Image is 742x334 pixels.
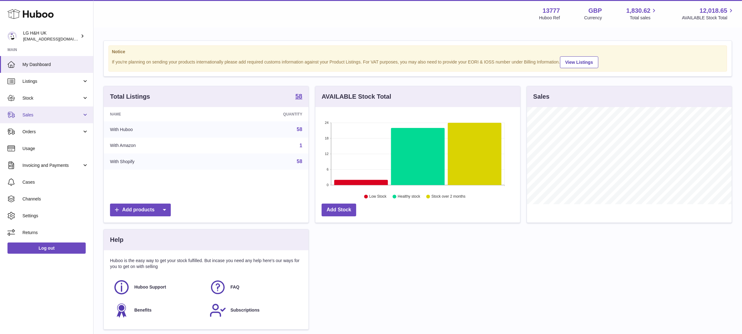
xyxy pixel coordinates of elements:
[700,7,727,15] span: 12,018.65
[110,258,302,270] p: Huboo is the easy way to get your stock fulfilled. But incase you need any help here's our ways f...
[299,143,302,148] a: 1
[22,112,82,118] span: Sales
[209,302,299,319] a: Subscriptions
[325,121,328,125] text: 24
[112,55,724,68] div: If you're planning on sending your products internationally please add required customs informati...
[209,279,299,296] a: FAQ
[297,159,302,164] a: 58
[560,56,598,68] a: View Listings
[22,179,89,185] span: Cases
[539,15,560,21] div: Huboo Ref
[231,307,260,313] span: Subscriptions
[113,279,203,296] a: Huboo Support
[22,230,89,236] span: Returns
[22,196,89,202] span: Channels
[113,302,203,319] a: Benefits
[327,167,328,171] text: 6
[584,15,602,21] div: Currency
[22,213,89,219] span: Settings
[7,31,17,41] img: veechen@lghnh.co.uk
[104,107,216,121] th: Name
[23,36,92,41] span: [EMAIL_ADDRESS][DOMAIN_NAME]
[22,162,82,168] span: Invoicing and Payments
[682,15,735,21] span: AVAILABLE Stock Total
[322,204,356,216] a: Add Stock
[295,93,302,101] a: 58
[104,138,216,154] td: With Amazon
[110,92,150,101] h3: Total Listings
[22,146,89,152] span: Usage
[543,7,560,15] strong: 13777
[231,284,240,290] span: FAQ
[7,242,86,254] a: Log out
[134,307,151,313] span: Benefits
[398,195,420,199] text: Healthy stock
[112,49,724,55] strong: Notice
[369,195,387,199] text: Low Stock
[110,236,123,244] h3: Help
[431,195,465,199] text: Stock over 2 months
[22,62,89,68] span: My Dashboard
[297,127,302,132] a: 58
[533,92,549,101] h3: Sales
[22,129,82,135] span: Orders
[322,92,391,101] h3: AVAILABLE Stock Total
[23,30,79,42] div: LG H&H UK
[216,107,309,121] th: Quantity
[22,78,82,84] span: Listings
[325,136,328,140] text: 18
[626,7,658,21] a: 1,830.62 Total sales
[626,7,651,15] span: 1,830.62
[630,15,658,21] span: Total sales
[134,284,166,290] span: Huboo Support
[104,121,216,138] td: With Huboo
[22,95,82,101] span: Stock
[110,204,171,216] a: Add products
[588,7,602,15] strong: GBP
[104,153,216,170] td: With Shopify
[327,183,328,187] text: 0
[295,93,302,99] strong: 58
[325,152,328,156] text: 12
[682,7,735,21] a: 12,018.65 AVAILABLE Stock Total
